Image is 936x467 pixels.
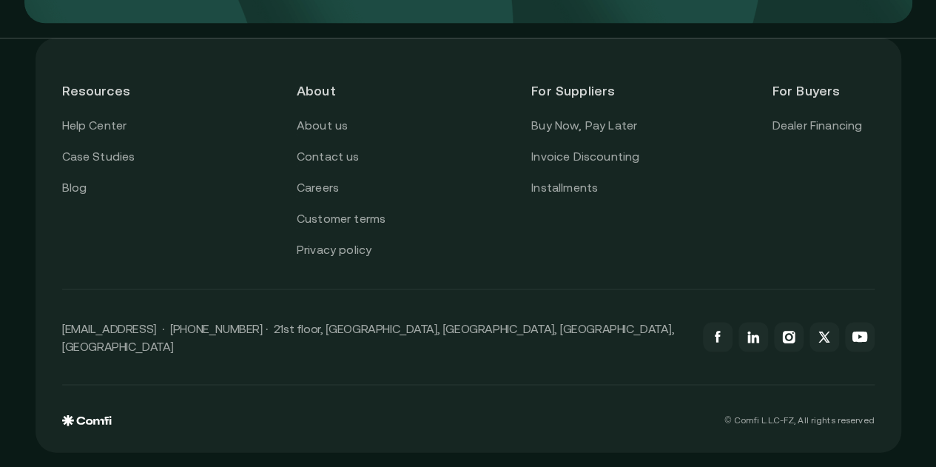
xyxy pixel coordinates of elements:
[297,240,371,259] a: Privacy policy
[531,147,639,166] a: Invoice Discounting
[531,178,598,197] a: Installments
[62,319,688,355] p: [EMAIL_ADDRESS] · [PHONE_NUMBER] · 21st floor, [GEOGRAPHIC_DATA], [GEOGRAPHIC_DATA], [GEOGRAPHIC_...
[62,414,112,426] img: comfi logo
[531,115,637,135] a: Buy Now, Pay Later
[772,64,874,115] header: For Buyers
[772,115,862,135] a: Dealer Financing
[724,414,874,425] p: © Comfi L.L.C-FZ, All rights reserved
[297,64,399,115] header: About
[297,147,360,166] a: Contact us
[62,147,135,166] a: Case Studies
[62,178,87,197] a: Blog
[297,178,339,197] a: Careers
[531,64,639,115] header: For Suppliers
[297,209,385,228] a: Customer terms
[62,64,164,115] header: Resources
[297,115,348,135] a: About us
[62,115,127,135] a: Help Center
